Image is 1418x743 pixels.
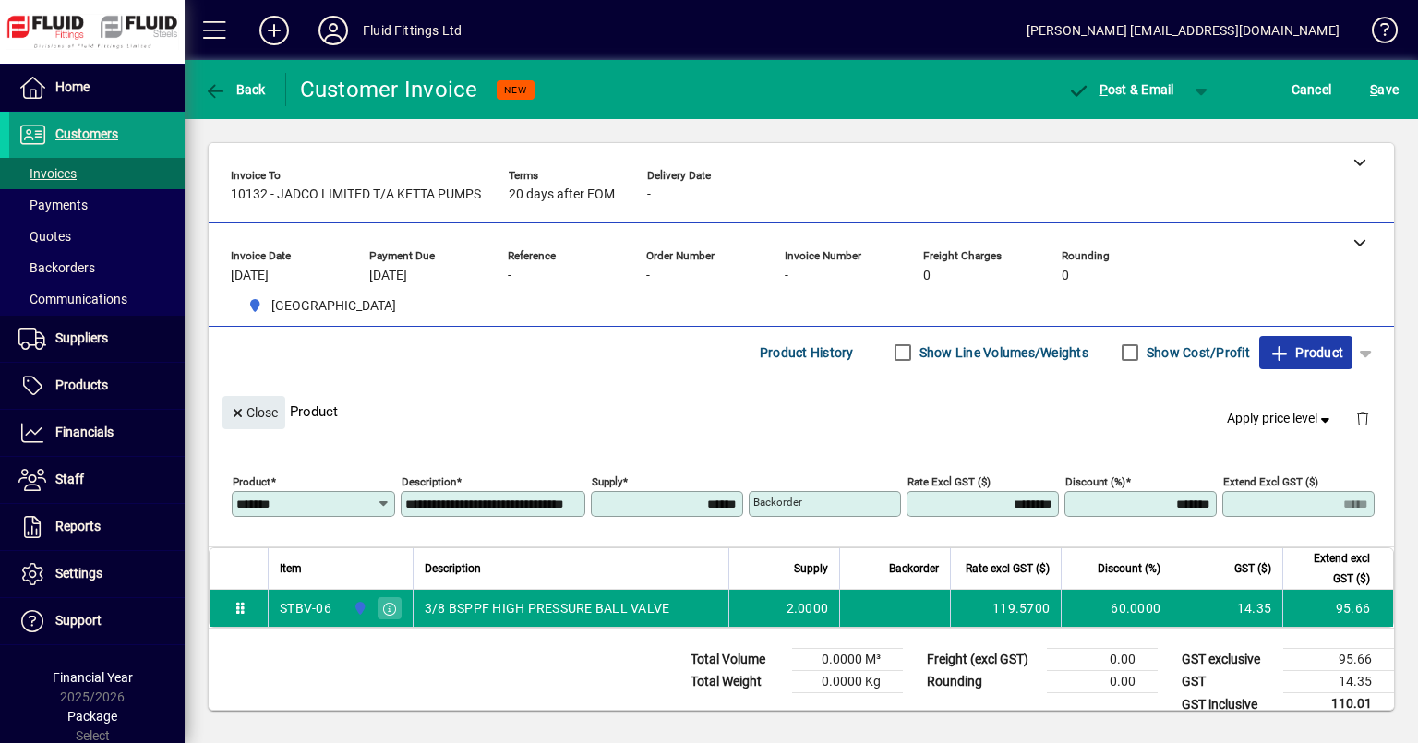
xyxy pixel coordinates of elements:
[889,558,939,579] span: Backorder
[1227,409,1334,428] span: Apply price level
[1283,671,1394,693] td: 14.35
[1365,73,1403,106] button: Save
[222,396,285,429] button: Close
[9,65,185,111] a: Home
[1340,410,1385,426] app-page-header-button: Delete
[647,187,651,202] span: -
[18,260,95,275] span: Backorders
[509,187,615,202] span: 20 days after EOM
[55,79,90,94] span: Home
[907,475,991,488] mat-label: Rate excl GST ($)
[753,496,802,509] mat-label: Backorder
[787,599,829,617] span: 2.0000
[9,283,185,315] a: Communications
[9,316,185,362] a: Suppliers
[1172,649,1283,671] td: GST exclusive
[9,598,185,644] a: Support
[300,75,478,104] div: Customer Invoice
[304,14,363,47] button: Profile
[1172,671,1283,693] td: GST
[1062,269,1069,283] span: 0
[1067,82,1174,97] span: ost & Email
[9,221,185,252] a: Quotes
[55,377,108,392] span: Products
[1100,82,1108,97] span: P
[1283,649,1394,671] td: 95.66
[185,73,286,106] app-page-header-button: Back
[1294,548,1370,589] span: Extend excl GST ($)
[425,599,670,617] span: 3/8 BSPPF HIGH PRESSURE BALL VALVE
[55,519,101,533] span: Reports
[18,292,127,306] span: Communications
[55,472,84,486] span: Staff
[245,14,304,47] button: Add
[1172,590,1282,627] td: 14.35
[55,126,118,141] span: Customers
[231,187,481,202] span: 10132 - JADCO LIMITED T/A KETTA PUMPS
[681,649,792,671] td: Total Volume
[348,598,369,618] span: AUCKLAND
[9,457,185,503] a: Staff
[9,158,185,189] a: Invoices
[1065,475,1125,488] mat-label: Discount (%)
[785,269,788,283] span: -
[1287,73,1337,106] button: Cancel
[1172,693,1283,716] td: GST inclusive
[18,229,71,244] span: Quotes
[1027,16,1340,45] div: [PERSON_NAME] [EMAIL_ADDRESS][DOMAIN_NAME]
[1234,558,1271,579] span: GST ($)
[966,558,1050,579] span: Rate excl GST ($)
[55,425,114,439] span: Financials
[646,269,650,283] span: -
[67,709,117,724] span: Package
[369,269,407,283] span: [DATE]
[53,670,133,685] span: Financial Year
[1058,73,1184,106] button: Post & Email
[1220,402,1341,436] button: Apply price level
[9,410,185,456] a: Financials
[55,613,102,628] span: Support
[1223,475,1318,488] mat-label: Extend excl GST ($)
[402,475,456,488] mat-label: Description
[1259,336,1352,369] button: Product
[9,504,185,550] a: Reports
[923,269,931,283] span: 0
[55,566,102,581] span: Settings
[962,599,1050,617] div: 119.5700
[1292,75,1332,104] span: Cancel
[1340,396,1385,440] button: Delete
[240,294,403,318] span: AUCKLAND
[1283,693,1394,716] td: 110.01
[231,269,269,283] span: [DATE]
[1061,590,1172,627] td: 60.0000
[209,377,1394,445] div: Product
[271,296,396,316] span: [GEOGRAPHIC_DATA]
[280,599,331,617] div: STBV-06
[18,166,77,181] span: Invoices
[1143,343,1250,362] label: Show Cost/Profit
[1047,649,1158,671] td: 0.00
[1098,558,1160,579] span: Discount (%)
[916,343,1088,362] label: Show Line Volumes/Weights
[760,338,854,367] span: Product History
[363,16,462,45] div: Fluid Fittings Ltd
[794,558,828,579] span: Supply
[9,189,185,221] a: Payments
[9,551,185,597] a: Settings
[9,363,185,409] a: Products
[218,403,290,420] app-page-header-button: Close
[1268,338,1343,367] span: Product
[9,252,185,283] a: Backorders
[792,671,903,693] td: 0.0000 Kg
[918,649,1047,671] td: Freight (excl GST)
[508,269,511,283] span: -
[1370,75,1399,104] span: ave
[918,671,1047,693] td: Rounding
[230,398,278,428] span: Close
[792,649,903,671] td: 0.0000 M³
[752,336,861,369] button: Product History
[1047,671,1158,693] td: 0.00
[1370,82,1377,97] span: S
[18,198,88,212] span: Payments
[55,330,108,345] span: Suppliers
